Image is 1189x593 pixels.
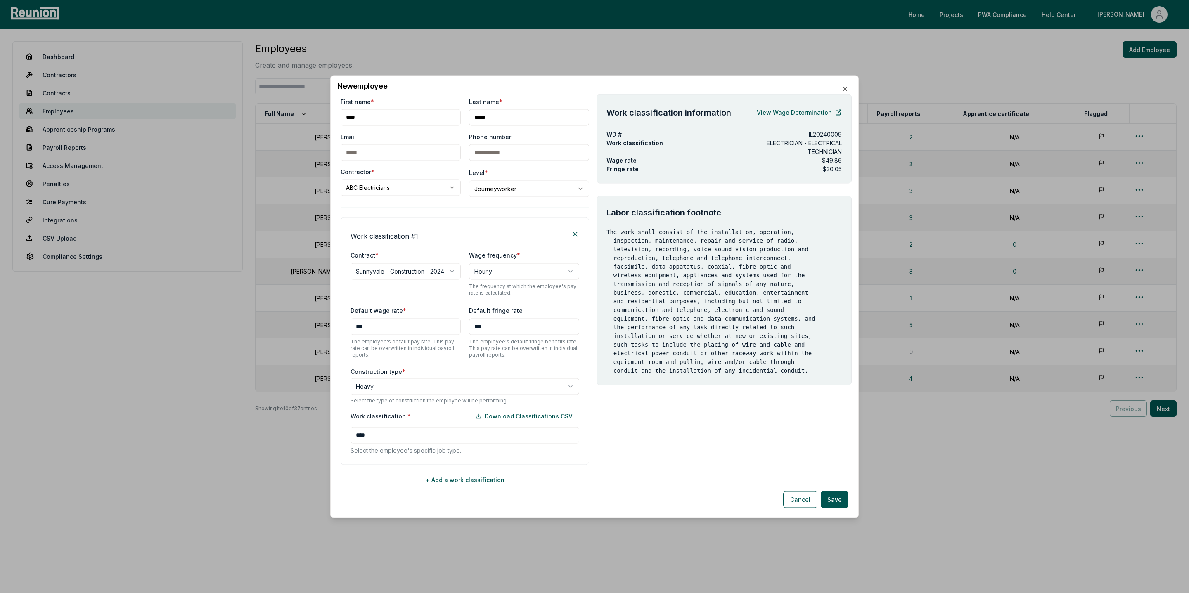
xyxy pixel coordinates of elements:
label: Work classification [351,412,411,421]
button: + Add a work classification [341,471,589,488]
h2: New employee [337,82,852,90]
label: Phone number [469,132,511,141]
label: First name [341,97,374,106]
label: Contract [351,251,379,258]
p: Work classification [606,138,749,147]
p: Select the type of construction the employee will be performing. [351,397,579,404]
label: Default fringe rate [469,307,523,314]
label: Wage frequency [469,251,520,258]
label: Construction type [351,367,579,376]
label: Email [341,132,356,141]
p: $30.05 [823,164,842,173]
p: $49.86 [822,156,842,164]
p: The employee's default pay rate. This pay rate can be overwritten in individual payroll reports. [351,338,461,358]
p: WD # [606,130,622,138]
button: Cancel [783,491,817,508]
p: The frequency at which the employee's pay rate is calculated. [469,283,579,296]
p: ELECTRICIAN - ELECTRICAL TECHNICIAN [762,138,842,156]
label: Contractor [341,167,374,176]
p: Select the employee's specific job type. [351,446,579,454]
p: The employee's default fringe benefits rate. This pay rate can be overwritten in individual payro... [469,338,579,358]
button: Download Classifications CSV [469,408,579,424]
p: IL20240009 [809,130,842,138]
label: Default wage rate [351,307,406,314]
a: View Wage Determination [757,104,842,120]
h4: Work classification # 1 [351,231,418,241]
p: Fringe rate [606,164,639,173]
p: Wage rate [606,156,637,164]
h4: Labor classification footnote [606,206,842,218]
h4: Work classification information [606,106,731,118]
pre: The work shall consist of the installation, operation, inspection, maintenance, repair and servic... [606,227,842,375]
label: Level [469,169,488,176]
button: Save [821,491,848,508]
label: Last name [469,97,502,106]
